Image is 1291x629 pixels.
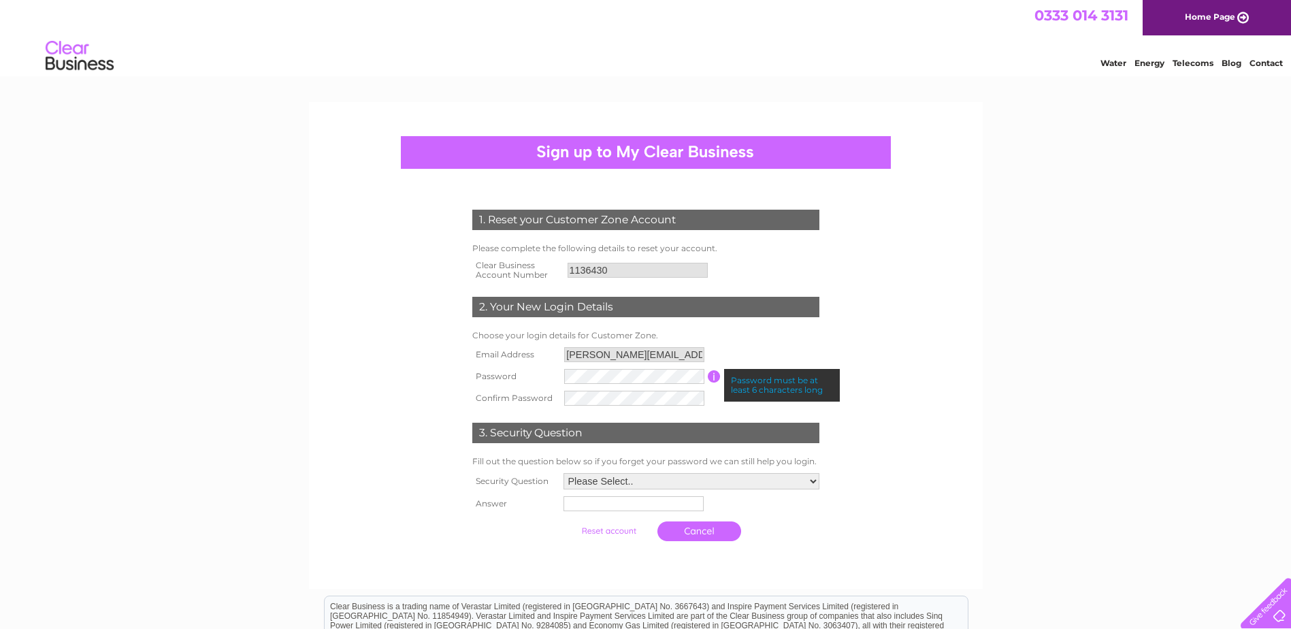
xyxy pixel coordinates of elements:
div: 2. Your New Login Details [472,297,819,317]
a: Cancel [657,521,741,541]
a: Blog [1222,58,1241,68]
th: Confirm Password [469,387,561,409]
div: 1. Reset your Customer Zone Account [472,210,819,230]
img: logo.png [45,35,114,77]
a: 0333 014 3131 [1034,7,1128,24]
th: Answer [469,493,560,515]
a: Water [1100,58,1126,68]
th: Email Address [469,344,561,366]
a: Contact [1249,58,1283,68]
a: Energy [1134,58,1164,68]
th: Password [469,366,561,387]
td: Please complete the following details to reset your account. [469,240,823,257]
th: Clear Business Account Number [469,257,564,284]
input: Submit [567,521,651,541]
th: Security Question [469,470,560,493]
div: Password must be at least 6 characters long [724,369,840,402]
input: Information [708,370,721,383]
a: Telecoms [1173,58,1213,68]
td: Choose your login details for Customer Zone. [469,327,823,344]
div: Clear Business is a trading name of Verastar Limited (registered in [GEOGRAPHIC_DATA] No. 3667643... [325,7,968,66]
td: Fill out the question below so if you forget your password we can still help you login. [469,453,823,470]
div: 3. Security Question [472,423,819,443]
